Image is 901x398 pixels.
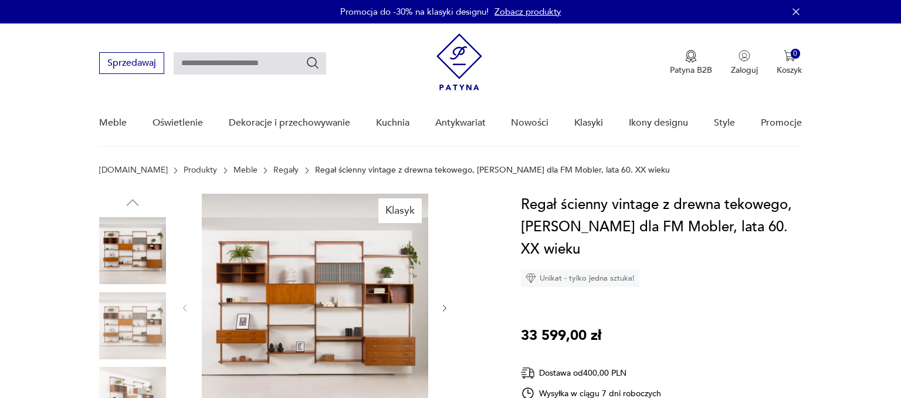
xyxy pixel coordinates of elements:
p: 33 599,00 zł [521,325,601,347]
a: Ikony designu [629,100,688,146]
p: Regał ścienny vintage z drewna tekowego, [PERSON_NAME] dla FM Mobler, lata 60. XX wieku [315,166,670,175]
button: Patyna B2B [670,50,712,76]
img: Ikona koszyka [784,50,795,62]
a: Meble [99,100,127,146]
h1: Regał ścienny vintage z drewna tekowego, [PERSON_NAME] dla FM Mobler, lata 60. XX wieku [521,194,802,261]
a: Nowości [511,100,548,146]
p: Patyna B2B [670,65,712,76]
img: Zdjęcie produktu Regał ścienny vintage z drewna tekowego, Kai Kristiansen dla FM Mobler, lata 60.... [99,292,166,359]
p: Zaloguj [731,65,758,76]
img: Ikona dostawy [521,366,535,380]
p: Promocja do -30% na klasyki designu! [340,6,489,18]
a: Style [714,100,735,146]
img: Zdjęcie produktu Regał ścienny vintage z drewna tekowego, Kai Kristiansen dla FM Mobler, lata 60.... [99,217,166,284]
p: Koszyk [777,65,802,76]
div: Dostawa od 400,00 PLN [521,366,662,380]
a: Zobacz produkty [494,6,561,18]
img: Ikona medalu [685,50,697,63]
a: Kuchnia [376,100,409,146]
a: Antykwariat [435,100,486,146]
a: Promocje [761,100,802,146]
a: Meble [233,166,258,175]
img: Patyna - sklep z meblami i dekoracjami vintage [436,33,482,90]
a: Regały [273,166,299,175]
a: Dekoracje i przechowywanie [229,100,350,146]
a: [DOMAIN_NAME] [99,166,168,175]
button: 0Koszyk [777,50,802,76]
a: Ikona medaluPatyna B2B [670,50,712,76]
img: Ikona diamentu [526,273,536,284]
a: Oświetlenie [153,100,203,146]
img: Ikonka użytkownika [739,50,750,62]
a: Sprzedawaj [99,60,164,68]
div: 0 [791,49,801,59]
div: Unikat - tylko jedna sztuka! [521,269,639,287]
a: Produkty [184,166,217,175]
button: Sprzedawaj [99,52,164,74]
button: Zaloguj [731,50,758,76]
a: Klasyki [574,100,603,146]
div: Klasyk [378,198,422,223]
button: Szukaj [306,56,320,70]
